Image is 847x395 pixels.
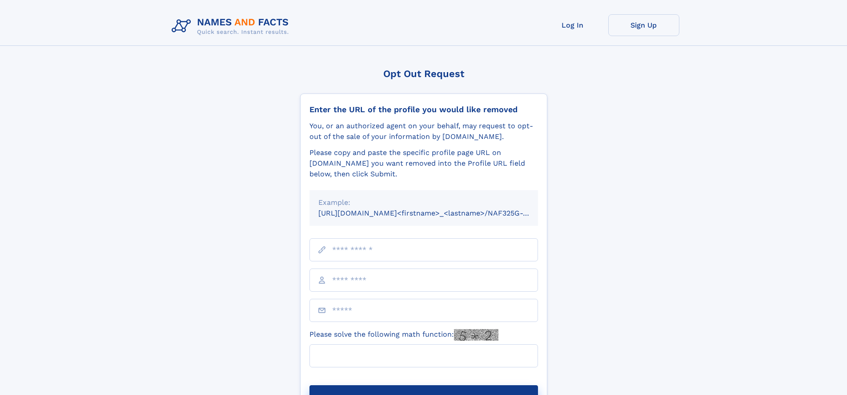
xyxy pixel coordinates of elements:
[309,105,538,114] div: Enter the URL of the profile you would like removed
[318,197,529,208] div: Example:
[608,14,679,36] a: Sign Up
[318,209,555,217] small: [URL][DOMAIN_NAME]<firstname>_<lastname>/NAF325G-xxxxxxxx
[300,68,547,79] div: Opt Out Request
[309,147,538,179] div: Please copy and paste the specific profile page URL on [DOMAIN_NAME] you want removed into the Pr...
[537,14,608,36] a: Log In
[168,14,296,38] img: Logo Names and Facts
[309,121,538,142] div: You, or an authorized agent on your behalf, may request to opt-out of the sale of your informatio...
[309,329,498,341] label: Please solve the following math function:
